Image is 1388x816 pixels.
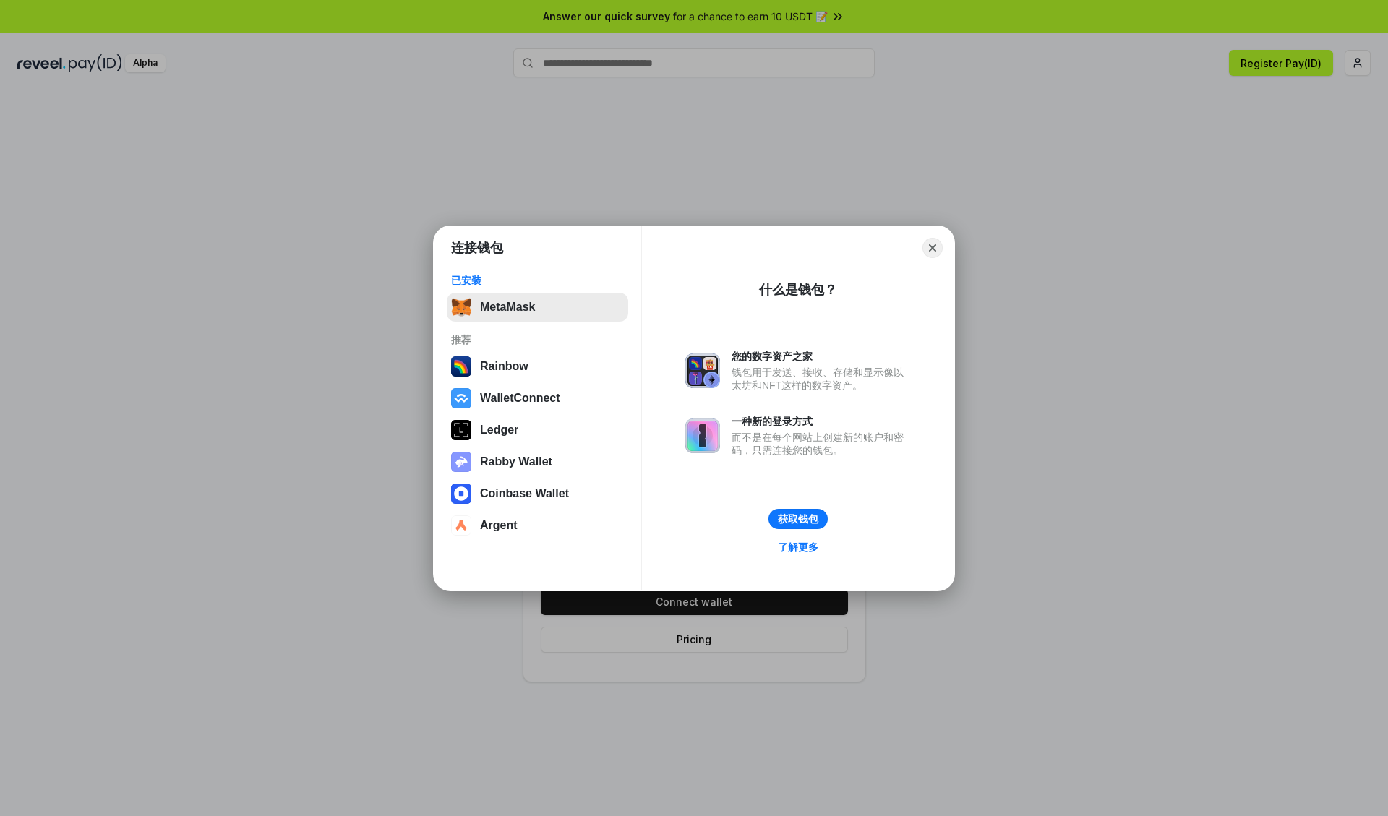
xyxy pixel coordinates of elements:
[480,519,518,532] div: Argent
[759,281,837,299] div: 什么是钱包？
[769,538,827,557] a: 了解更多
[732,350,911,363] div: 您的数字资产之家
[778,541,818,554] div: 了解更多
[447,511,628,540] button: Argent
[447,293,628,322] button: MetaMask
[480,301,535,314] div: MetaMask
[480,424,518,437] div: Ledger
[451,274,624,287] div: 已安装
[480,487,569,500] div: Coinbase Wallet
[451,420,471,440] img: svg+xml,%3Csvg%20xmlns%3D%22http%3A%2F%2Fwww.w3.org%2F2000%2Fsvg%22%20width%3D%2228%22%20height%3...
[778,512,818,525] div: 获取钱包
[447,447,628,476] button: Rabby Wallet
[451,356,471,377] img: svg+xml,%3Csvg%20width%3D%22120%22%20height%3D%22120%22%20viewBox%3D%220%200%20120%20120%22%20fil...
[480,455,552,468] div: Rabby Wallet
[451,239,503,257] h1: 连接钱包
[685,418,720,453] img: svg+xml,%3Csvg%20xmlns%3D%22http%3A%2F%2Fwww.w3.org%2F2000%2Fsvg%22%20fill%3D%22none%22%20viewBox...
[447,479,628,508] button: Coinbase Wallet
[451,452,471,472] img: svg+xml,%3Csvg%20xmlns%3D%22http%3A%2F%2Fwww.w3.org%2F2000%2Fsvg%22%20fill%3D%22none%22%20viewBox...
[480,392,560,405] div: WalletConnect
[768,509,828,529] button: 获取钱包
[732,431,911,457] div: 而不是在每个网站上创建新的账户和密码，只需连接您的钱包。
[732,366,911,392] div: 钱包用于发送、接收、存储和显示像以太坊和NFT这样的数字资产。
[480,360,528,373] div: Rainbow
[447,352,628,381] button: Rainbow
[732,415,911,428] div: 一种新的登录方式
[447,416,628,444] button: Ledger
[922,238,943,258] button: Close
[685,353,720,388] img: svg+xml,%3Csvg%20xmlns%3D%22http%3A%2F%2Fwww.w3.org%2F2000%2Fsvg%22%20fill%3D%22none%22%20viewBox...
[451,484,471,504] img: svg+xml,%3Csvg%20width%3D%2228%22%20height%3D%2228%22%20viewBox%3D%220%200%2028%2028%22%20fill%3D...
[451,297,471,317] img: svg+xml,%3Csvg%20fill%3D%22none%22%20height%3D%2233%22%20viewBox%3D%220%200%2035%2033%22%20width%...
[451,333,624,346] div: 推荐
[451,388,471,408] img: svg+xml,%3Csvg%20width%3D%2228%22%20height%3D%2228%22%20viewBox%3D%220%200%2028%2028%22%20fill%3D...
[447,384,628,413] button: WalletConnect
[451,515,471,536] img: svg+xml,%3Csvg%20width%3D%2228%22%20height%3D%2228%22%20viewBox%3D%220%200%2028%2028%22%20fill%3D...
